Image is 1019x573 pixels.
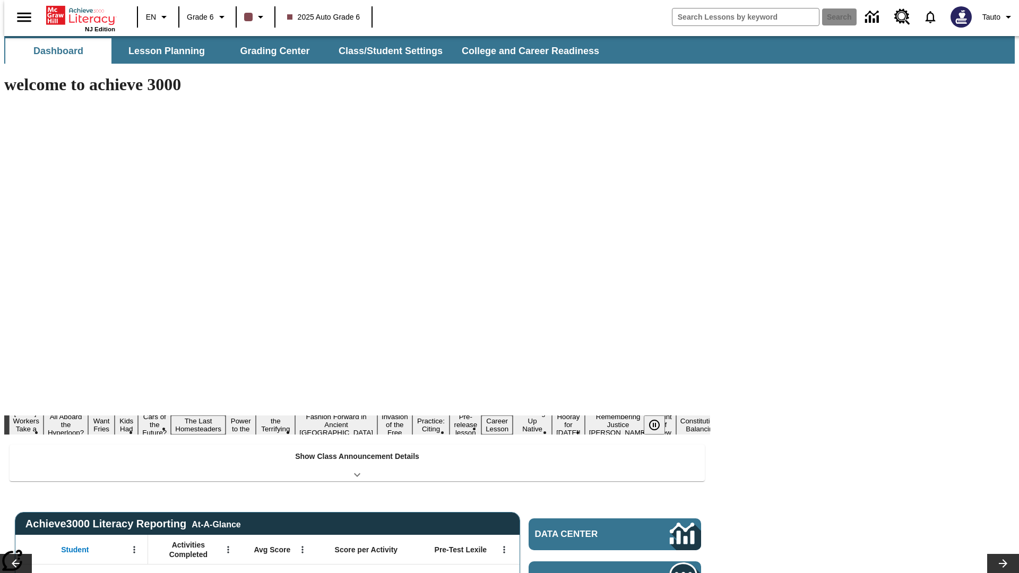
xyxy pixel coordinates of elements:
button: Grade: Grade 6, Select a grade [183,7,232,27]
button: Open Menu [220,542,236,558]
div: Home [46,4,115,32]
button: Slide 7 Solar Power to the People [226,407,256,442]
a: Data Center [859,3,888,32]
button: College and Career Readiness [453,38,608,64]
button: Slide 13 Career Lesson [481,415,513,435]
button: Slide 12 Pre-release lesson [450,411,481,438]
button: Slide 5 Cars of the Future? [138,411,171,438]
span: Avg Score [254,545,290,554]
button: Slide 1 Labor Day: Workers Take a Stand [9,407,44,442]
span: Activities Completed [153,540,223,559]
button: Slide 6 The Last Homesteaders [171,415,226,435]
div: SubNavbar [4,38,609,64]
p: Show Class Announcement Details [295,451,419,462]
button: Slide 16 Remembering Justice O'Connor [585,411,652,438]
button: Select a new avatar [944,3,978,31]
div: Pause [644,415,676,435]
span: Student [61,545,89,554]
span: Achieve3000 Literacy Reporting [25,518,241,530]
button: Slide 2 All Aboard the Hyperloop? [44,411,88,438]
span: Tauto [982,12,1000,23]
a: Data Center [529,518,701,550]
span: EN [146,12,156,23]
span: NJ Edition [85,26,115,32]
button: Slide 3 Do You Want Fries With That? [88,400,115,450]
button: Slide 10 The Invasion of the Free CD [377,403,412,446]
span: Score per Activity [335,545,398,554]
button: Language: EN, Select a language [141,7,175,27]
button: Pause [644,415,665,435]
button: Slide 11 Mixed Practice: Citing Evidence [412,407,450,442]
img: Avatar [951,6,972,28]
span: Grade 6 [187,12,214,23]
span: Pre-Test Lexile [435,545,487,554]
h1: welcome to achieve 3000 [4,75,710,94]
button: Open Menu [295,542,310,558]
div: SubNavbar [4,36,1015,64]
button: Open Menu [126,542,142,558]
a: Notifications [917,3,944,31]
button: Lesson Planning [114,38,220,64]
div: At-A-Glance [192,518,240,529]
button: Class/Student Settings [330,38,451,64]
input: search field [672,8,819,25]
button: Slide 18 The Constitution's Balancing Act [676,407,727,442]
button: Slide 4 Dirty Jobs Kids Had To Do [115,400,138,450]
button: Lesson carousel, Next [987,554,1019,573]
span: 2025 Auto Grade 6 [287,12,360,23]
button: Slide 8 Attack of the Terrifying Tomatoes [256,407,295,442]
div: Show Class Announcement Details [10,445,705,481]
button: Slide 14 Cooking Up Native Traditions [513,407,552,442]
button: Grading Center [222,38,328,64]
button: Class color is dark brown. Change class color [240,7,271,27]
span: Data Center [535,529,634,540]
button: Dashboard [5,38,111,64]
a: Resource Center, Will open in new tab [888,3,917,31]
button: Profile/Settings [978,7,1019,27]
button: Open side menu [8,2,40,33]
button: Open Menu [496,542,512,558]
button: Slide 9 Fashion Forward in Ancient Rome [295,411,377,438]
button: Slide 15 Hooray for Constitution Day! [552,411,585,438]
a: Home [46,5,115,26]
